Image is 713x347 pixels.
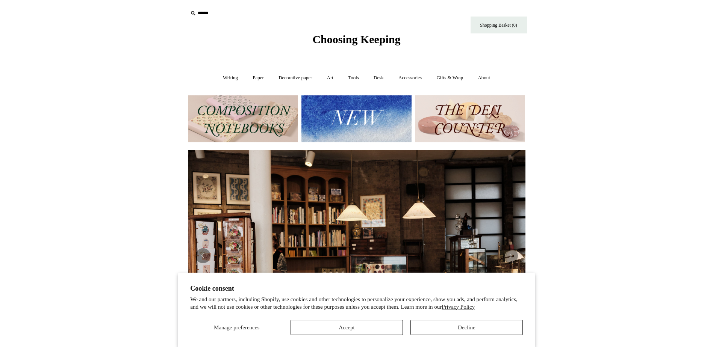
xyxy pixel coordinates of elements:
img: New.jpg__PID:f73bdf93-380a-4a35-bcfe-7823039498e1 [301,95,412,142]
a: Desk [367,68,391,88]
button: Next [503,248,518,263]
span: Choosing Keeping [312,33,400,45]
a: Decorative paper [272,68,319,88]
a: Writing [216,68,245,88]
p: We and our partners, including Shopify, use cookies and other technologies to personalize your ex... [190,296,523,311]
img: 202302 Composition ledgers.jpg__PID:69722ee6-fa44-49dd-a067-31375e5d54ec [188,95,298,142]
button: Decline [410,320,523,335]
a: Tools [341,68,366,88]
a: Paper [246,68,271,88]
span: Manage preferences [214,324,259,330]
button: Previous [195,248,210,263]
a: About [471,68,497,88]
button: Manage preferences [190,320,283,335]
a: Privacy Policy [442,304,475,310]
a: Art [320,68,340,88]
a: Choosing Keeping [312,39,400,44]
a: Accessories [392,68,428,88]
a: Shopping Basket (0) [471,17,527,33]
h2: Cookie consent [190,285,523,293]
img: The Deli Counter [415,95,525,142]
button: Accept [291,320,403,335]
a: Gifts & Wrap [430,68,470,88]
